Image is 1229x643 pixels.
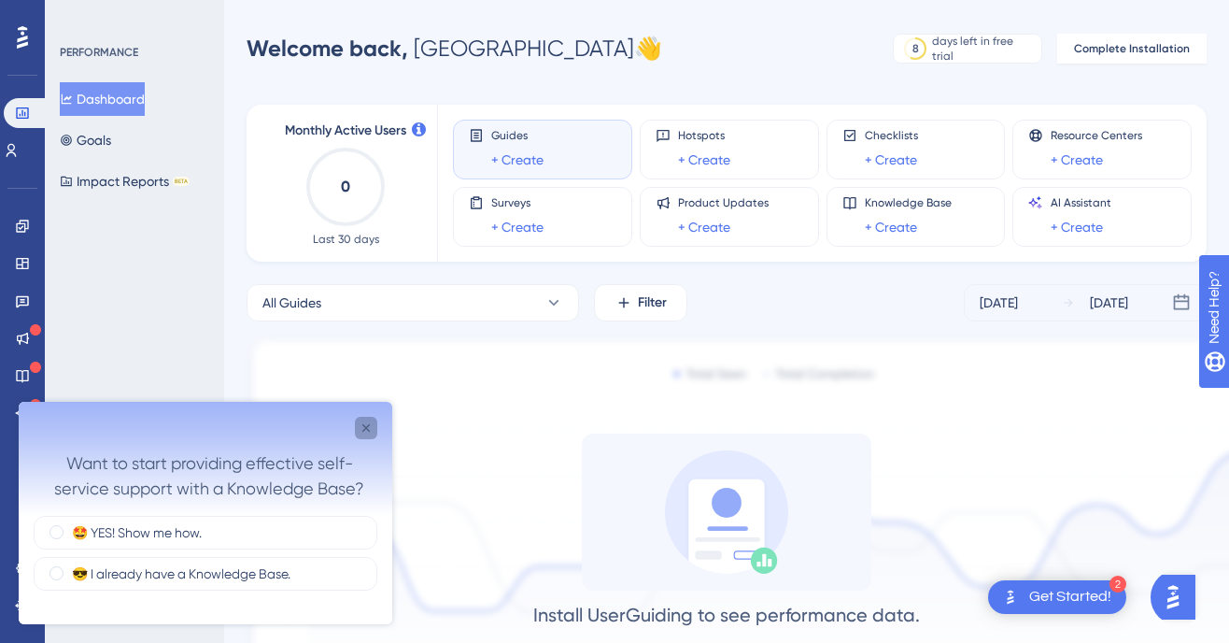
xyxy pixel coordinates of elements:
img: launcher-image-alternative-text [999,586,1022,608]
div: 2 [1109,576,1126,593]
span: Resource Centers [1051,128,1142,143]
div: [DATE] [980,292,1018,314]
span: Knowledge Base [865,195,952,210]
span: Product Updates [678,195,769,210]
div: 8 [912,41,919,56]
span: AI Assistant [1051,195,1111,210]
a: + Create [865,216,917,238]
a: + Create [865,149,917,171]
div: days left in free trial [932,34,1036,64]
iframe: UserGuiding AI Assistant Launcher [1151,569,1207,625]
span: Filter [638,292,667,314]
span: Last 30 days [313,232,379,247]
div: Get Started! [1029,587,1111,607]
button: Goals [60,123,111,157]
iframe: UserGuiding Survey [19,402,392,624]
a: + Create [491,216,544,238]
div: BETA [173,177,190,186]
span: All Guides [262,292,321,314]
span: Surveys [491,195,544,210]
button: Impact ReportsBETA [60,164,190,198]
span: Complete Installation [1074,41,1190,56]
button: Dashboard [60,82,145,116]
button: All Guides [247,284,579,321]
div: [GEOGRAPHIC_DATA] 👋 [247,34,662,64]
span: Welcome back, [247,35,408,62]
a: + Create [678,149,730,171]
span: Checklists [865,128,918,143]
span: Hotspots [678,128,730,143]
a: + Create [678,216,730,238]
button: Filter [594,284,687,321]
button: Complete Installation [1057,34,1207,64]
a: + Create [491,149,544,171]
span: Need Help? [44,5,117,27]
div: PERFORMANCE [60,45,138,60]
a: + Create [1051,216,1103,238]
div: Install UserGuiding to see performance data. [533,602,920,628]
div: [DATE] [1090,292,1128,314]
span: Guides [491,128,544,143]
div: Open Get Started! checklist, remaining modules: 2 [988,580,1126,614]
span: Monthly Active Users [285,120,406,142]
a: + Create [1051,149,1103,171]
text: 0 [341,178,350,195]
